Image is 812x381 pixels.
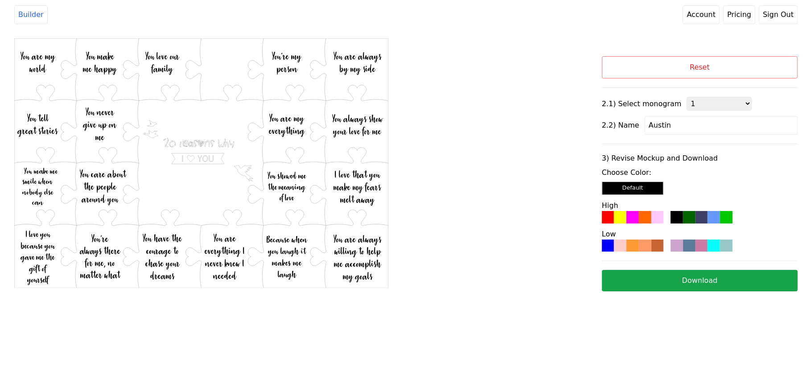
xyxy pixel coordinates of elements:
[269,124,305,137] text: everything
[268,182,306,192] text: the meaning
[268,171,306,182] text: You showed me
[334,245,382,258] text: willing to help
[602,120,639,131] label: 2.2) Name
[602,230,616,238] label: Low
[24,166,58,176] text: You make me
[334,50,382,62] text: You are always
[266,233,308,245] text: Because when
[86,50,115,62] text: You make
[27,274,49,286] text: yourself
[268,245,306,257] text: you laugh it
[602,201,618,210] label: High
[622,184,643,191] small: Default
[150,269,175,282] text: dreams
[80,168,127,180] text: You care about
[143,232,182,244] text: You have the
[82,193,119,205] text: around you
[80,269,121,281] text: matter what
[80,245,121,257] text: always there
[602,99,682,109] label: 2.1) Select monogram
[759,5,798,24] button: Sign Out
[213,269,237,282] text: needed
[21,240,55,251] text: because you
[335,168,381,181] text: I love that you
[334,233,382,245] text: You are always
[145,257,180,269] text: chase your
[86,106,115,118] text: You never
[151,62,173,75] text: family
[27,112,49,124] text: You tell
[21,252,55,263] text: gave me the
[602,153,798,164] label: 3) Revise Mockup and Download
[83,180,117,193] text: the people
[162,135,235,148] text: 20 Reasons WHY
[84,257,115,269] text: for me, no
[272,50,302,62] text: You’re my
[83,62,118,75] text: me happy
[145,50,180,62] text: You love our
[22,186,54,197] text: nobody else
[205,244,245,257] text: everything I
[339,62,376,75] text: by my side
[278,269,297,281] text: laugh
[205,257,244,269] text: never knew I
[340,193,375,206] text: melt away
[23,176,54,186] text: smile when
[269,112,305,124] text: You are my
[17,124,58,137] text: great stories
[332,112,383,125] text: You always show
[29,263,47,274] text: gift of
[21,50,56,62] text: You are my
[723,5,755,24] a: Pricing
[334,258,382,270] text: me accomplish
[334,125,382,137] text: your love for me
[280,193,294,203] text: of love
[83,118,117,131] text: give up on
[29,62,46,75] text: world
[683,5,720,24] a: Account
[334,181,382,193] text: make my fears
[146,244,179,257] text: courage to
[272,257,302,269] text: makes me
[14,5,48,24] a: Builder
[96,131,105,143] text: me
[214,232,236,244] text: You are
[602,270,798,291] button: Download
[32,197,44,207] text: can
[25,228,51,240] text: I love you
[602,56,798,79] button: Reset
[343,270,373,283] text: my goals
[92,233,109,245] text: You’re
[276,62,298,75] text: person
[602,167,798,178] label: Choose Color:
